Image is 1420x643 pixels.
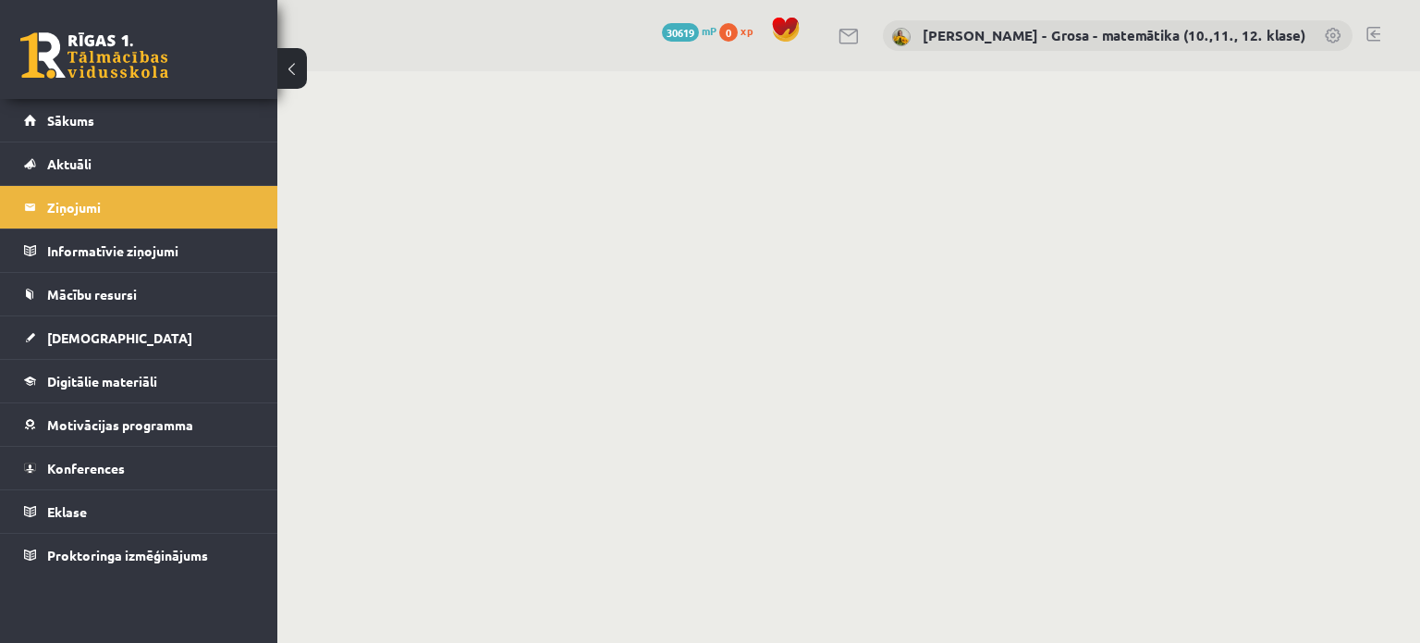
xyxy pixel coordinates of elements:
[20,32,168,79] a: Rīgas 1. Tālmācības vidusskola
[24,316,254,359] a: [DEMOGRAPHIC_DATA]
[24,99,254,142] a: Sākums
[24,360,254,402] a: Digitālie materiāli
[923,26,1305,44] a: [PERSON_NAME] - Grosa - matemātika (10.,11., 12. klase)
[24,229,254,272] a: Informatīvie ziņojumi
[741,23,753,38] span: xp
[719,23,762,38] a: 0 xp
[24,447,254,489] a: Konferences
[24,403,254,446] a: Motivācijas programma
[662,23,716,38] a: 30619 mP
[24,534,254,576] a: Proktoringa izmēģinājums
[24,273,254,315] a: Mācību resursi
[47,460,125,476] span: Konferences
[47,155,92,172] span: Aktuāli
[47,286,137,303] span: Mācību resursi
[47,373,157,390] span: Digitālie materiāli
[47,229,254,272] legend: Informatīvie ziņojumi
[47,547,208,563] span: Proktoringa izmēģinājums
[47,186,254,229] legend: Ziņojumi
[47,112,94,129] span: Sākums
[24,186,254,229] a: Ziņojumi
[47,416,193,433] span: Motivācijas programma
[719,23,738,42] span: 0
[892,28,911,46] img: Laima Tukāne - Grosa - matemātika (10.,11., 12. klase)
[24,142,254,185] a: Aktuāli
[47,503,87,520] span: Eklase
[662,23,699,42] span: 30619
[24,490,254,533] a: Eklase
[702,23,716,38] span: mP
[47,329,192,346] span: [DEMOGRAPHIC_DATA]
